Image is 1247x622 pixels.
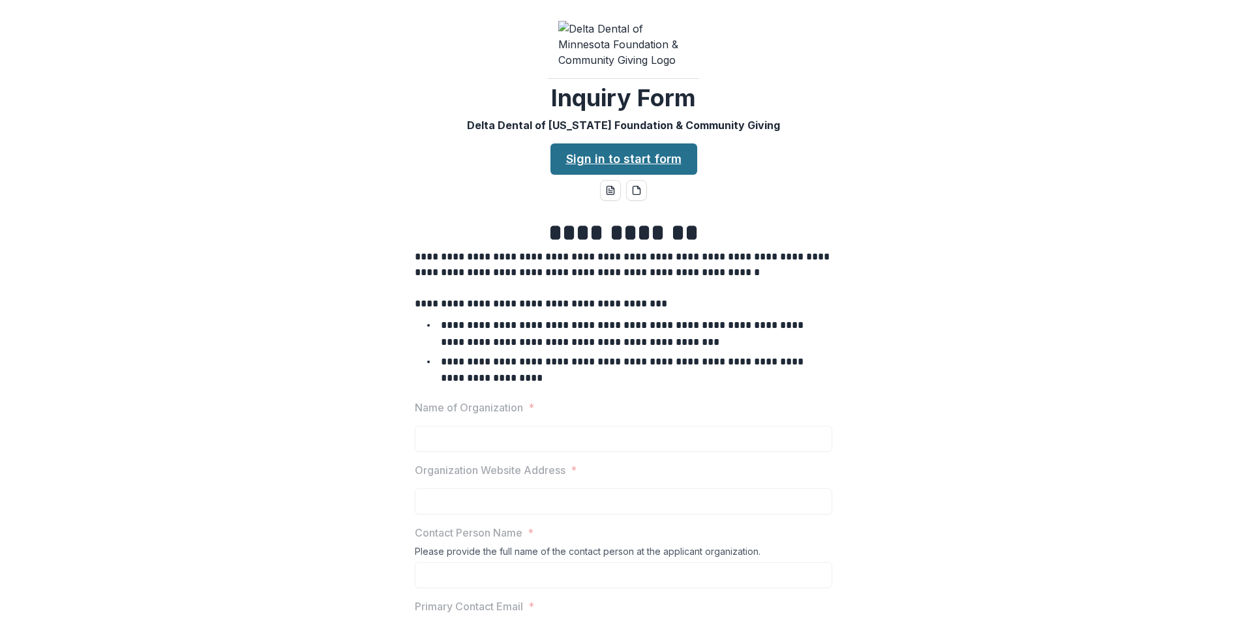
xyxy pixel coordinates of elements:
p: Delta Dental of [US_STATE] Foundation & Community Giving [467,117,780,133]
button: pdf-download [626,180,647,201]
a: Sign in to start form [550,143,697,175]
h2: Inquiry Form [551,84,696,112]
button: word-download [600,180,621,201]
img: Delta Dental of Minnesota Foundation & Community Giving Logo [558,21,689,68]
div: Please provide the full name of the contact person at the applicant organization. [415,546,832,562]
p: Organization Website Address [415,462,565,478]
p: Contact Person Name [415,525,522,541]
p: Name of Organization [415,400,523,415]
p: Primary Contact Email [415,599,523,614]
